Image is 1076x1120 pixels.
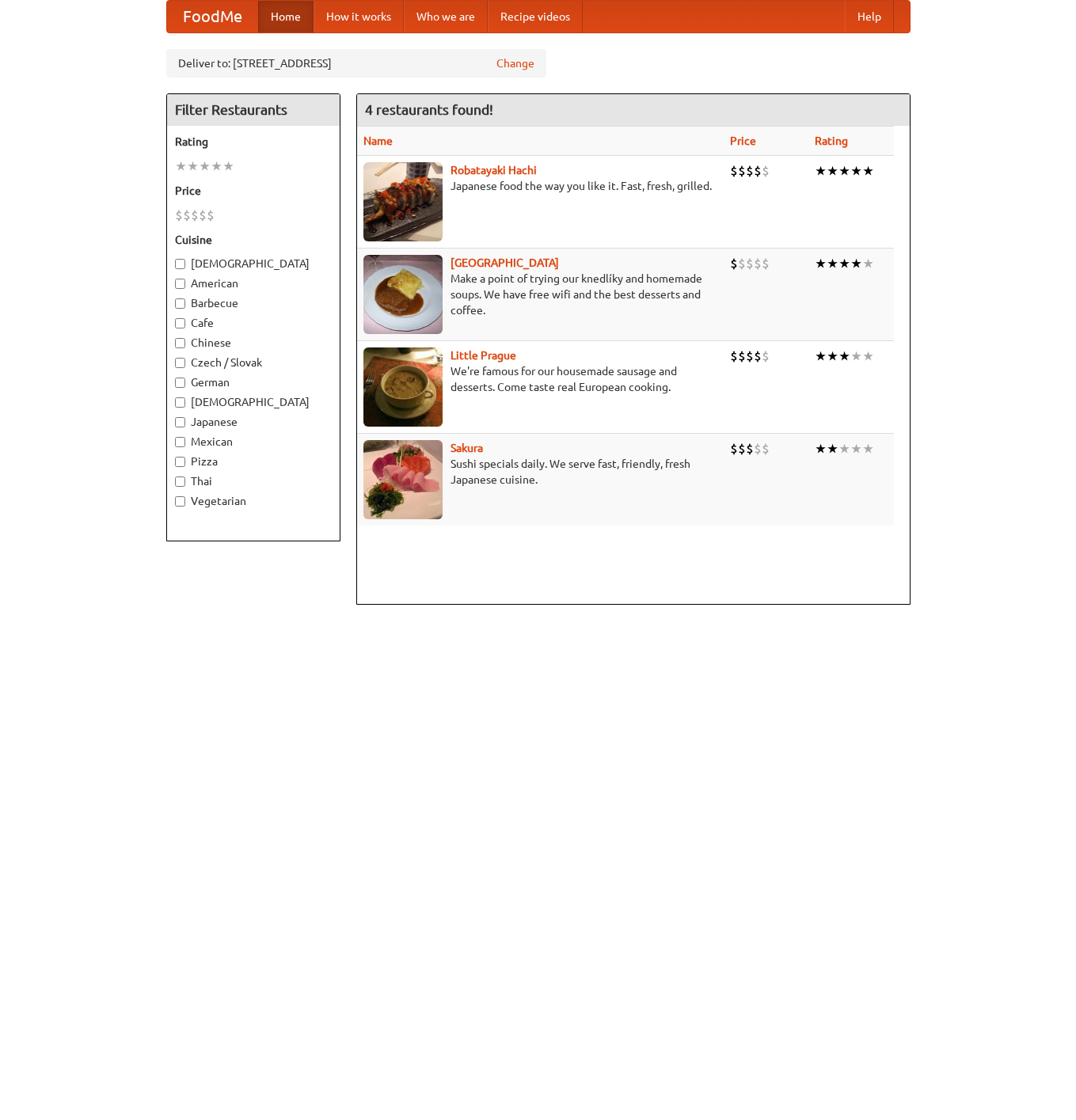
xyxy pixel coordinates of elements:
[222,158,234,175] li: ★
[815,347,827,365] li: ★
[175,437,185,447] input: Mexican
[363,255,443,334] img: czechpoint.jpg
[175,358,185,368] input: Czech / Slovak
[746,347,754,365] li: $
[175,397,185,408] input: [DEMOGRAPHIC_DATA]
[175,414,332,430] label: Japanese
[363,440,443,519] img: sakura.jpg
[365,102,493,117] ng-pluralize: 4 restaurants found!
[175,158,187,175] li: ★
[451,349,516,362] a: Little Prague
[175,476,185,487] input: Thai
[730,135,756,147] a: Price
[862,347,874,365] li: ★
[166,49,546,78] div: Deliver to: [STREET_ADDRESS]
[738,162,746,180] li: $
[827,440,838,457] li: ★
[175,417,185,427] input: Japanese
[175,275,332,291] label: American
[167,94,340,126] h4: Filter Restaurants
[175,259,185,269] input: [DEMOGRAPHIC_DATA]
[363,162,443,241] img: robatayaki.jpg
[363,271,718,318] p: Make a point of trying our knedlíky and homemade soups. We have free wifi and the best desserts a...
[762,162,770,180] li: $
[175,394,332,410] label: [DEMOGRAPHIC_DATA]
[738,440,746,457] li: $
[175,279,185,289] input: American
[862,162,874,180] li: ★
[451,256,559,269] b: [GEOGRAPHIC_DATA]
[175,434,332,450] label: Mexican
[363,135,393,147] a: Name
[363,178,718,194] p: Japanese food the way you like it. Fast, fresh, grilled.
[175,374,332,390] label: German
[762,440,770,457] li: $
[746,440,754,457] li: $
[754,162,762,180] li: $
[738,255,746,272] li: $
[363,363,718,395] p: We're famous for our housemade sausage and desserts. Come taste real European cooking.
[496,55,534,71] a: Change
[175,454,332,469] label: Pizza
[827,162,838,180] li: ★
[746,162,754,180] li: $
[199,207,207,224] li: $
[363,347,443,427] img: littleprague.jpg
[314,1,404,32] a: How it works
[175,295,332,311] label: Barbecue
[838,162,850,180] li: ★
[175,338,185,348] input: Chinese
[754,347,762,365] li: $
[838,347,850,365] li: ★
[762,347,770,365] li: $
[175,315,332,331] label: Cafe
[175,318,185,328] input: Cafe
[815,440,827,457] li: ★
[730,347,738,365] li: $
[838,440,850,457] li: ★
[827,347,838,365] li: ★
[175,183,332,199] h5: Price
[862,440,874,457] li: ★
[845,1,894,32] a: Help
[730,440,738,457] li: $
[191,207,199,224] li: $
[187,158,199,175] li: ★
[827,255,838,272] li: ★
[451,442,483,454] a: Sakura
[175,207,183,224] li: $
[363,456,718,488] p: Sushi specials daily. We serve fast, friendly, fresh Japanese cuisine.
[746,255,754,272] li: $
[815,162,827,180] li: ★
[730,162,738,180] li: $
[175,378,185,388] input: German
[488,1,583,32] a: Recipe videos
[404,1,488,32] a: Who we are
[738,347,746,365] li: $
[850,347,862,365] li: ★
[730,255,738,272] li: $
[754,255,762,272] li: $
[762,255,770,272] li: $
[175,232,332,248] h5: Cuisine
[815,135,848,147] a: Rating
[258,1,314,32] a: Home
[838,255,850,272] li: ★
[167,1,258,32] a: FoodMe
[207,207,215,224] li: $
[451,164,537,177] a: Robatayaki Hachi
[175,298,185,309] input: Barbecue
[175,473,332,489] label: Thai
[183,207,191,224] li: $
[175,493,332,509] label: Vegetarian
[211,158,222,175] li: ★
[175,335,332,351] label: Chinese
[175,256,332,271] label: [DEMOGRAPHIC_DATA]
[754,440,762,457] li: $
[175,457,185,467] input: Pizza
[850,440,862,457] li: ★
[199,158,211,175] li: ★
